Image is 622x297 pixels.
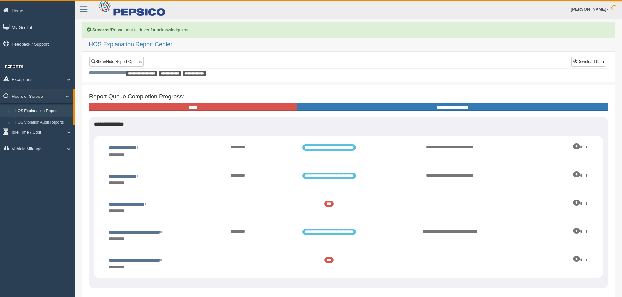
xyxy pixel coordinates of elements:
[89,94,608,100] h4: Report Queue Completion Progress:
[89,41,615,48] h2: HOS Explanation Report Center
[82,22,615,38] div: Report sent to driver for acknowledgment.
[571,57,606,67] button: Download Data
[104,225,593,245] li: Expand
[12,105,73,117] a: HOS Explanation Reports
[104,169,593,189] li: Expand
[104,197,593,217] li: Expand
[12,117,73,128] a: HOS Violation Audit Reports
[104,141,593,161] li: Expand
[104,253,593,273] li: Expand
[89,57,144,67] a: Show/Hide Report Options
[92,27,111,32] b: Success!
